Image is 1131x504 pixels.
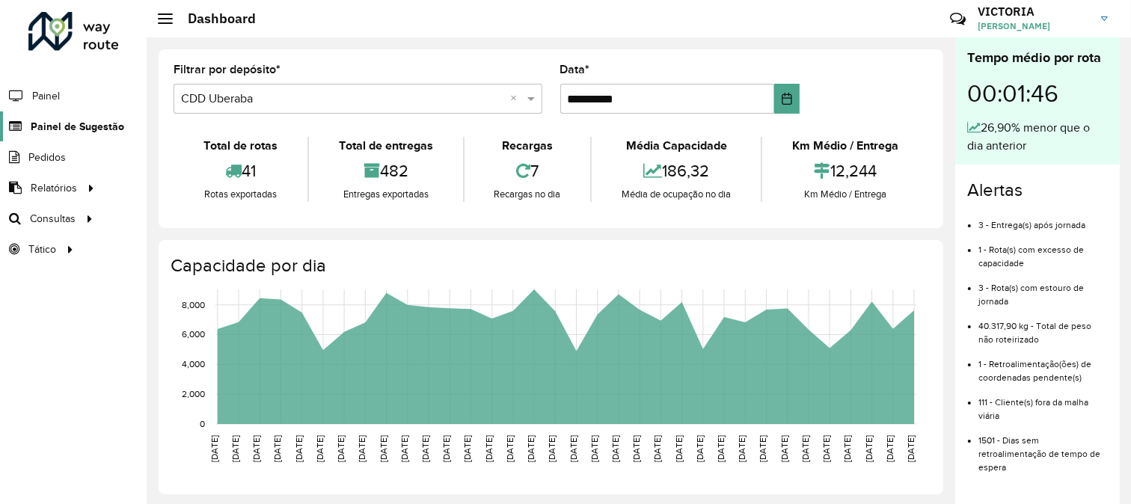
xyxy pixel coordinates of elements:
[821,435,831,462] text: [DATE]
[31,119,124,135] span: Painel de Sugestão
[30,211,76,227] span: Consultas
[230,435,240,462] text: [DATE]
[631,435,641,462] text: [DATE]
[272,435,282,462] text: [DATE]
[177,155,304,187] div: 41
[547,435,557,462] text: [DATE]
[200,419,205,428] text: 0
[399,435,409,462] text: [DATE]
[978,207,1108,232] li: 3 - Entrega(s) após jornada
[484,435,494,462] text: [DATE]
[942,3,974,35] a: Contato Rápido
[313,155,459,187] div: 482
[766,187,925,202] div: Km Médio / Entrega
[177,187,304,202] div: Rotas exportadas
[182,389,205,399] text: 2,000
[182,300,205,310] text: 8,000
[695,435,705,462] text: [DATE]
[843,435,853,462] text: [DATE]
[177,137,304,155] div: Total de rotas
[978,384,1108,422] li: 111 - Cliente(s) fora da malha viária
[595,137,757,155] div: Média Capacidade
[589,435,599,462] text: [DATE]
[357,435,367,462] text: [DATE]
[31,180,77,196] span: Relatórios
[674,435,684,462] text: [DATE]
[560,61,590,79] label: Data
[420,435,430,462] text: [DATE]
[313,187,459,202] div: Entregas exportadas
[568,435,578,462] text: [DATE]
[978,232,1108,270] li: 1 - Rota(s) com excesso de capacidade
[758,435,768,462] text: [DATE]
[336,435,346,462] text: [DATE]
[885,435,895,462] text: [DATE]
[441,435,451,462] text: [DATE]
[653,435,663,462] text: [DATE]
[378,435,388,462] text: [DATE]
[774,84,800,114] button: Choose Date
[766,155,925,187] div: 12,244
[468,187,587,202] div: Recargas no dia
[174,61,281,79] label: Filtrar por depósito
[978,422,1108,474] li: 1501 - Dias sem retroalimentação de tempo de espera
[171,255,928,277] h4: Capacidade por dia
[779,435,789,462] text: [DATE]
[978,270,1108,308] li: 3 - Rota(s) com estouro de jornada
[978,308,1108,346] li: 40.317,90 kg - Total de peso não roteirizado
[182,360,205,369] text: 4,000
[595,187,757,202] div: Média de ocupação no dia
[468,155,587,187] div: 7
[906,435,916,462] text: [DATE]
[800,435,810,462] text: [DATE]
[468,137,587,155] div: Recargas
[716,435,726,462] text: [DATE]
[313,137,459,155] div: Total de entregas
[462,435,472,462] text: [DATE]
[505,435,515,462] text: [DATE]
[864,435,874,462] text: [DATE]
[978,346,1108,384] li: 1 - Retroalimentação(ões) de coordenadas pendente(s)
[766,137,925,155] div: Km Médio / Entrega
[209,435,219,462] text: [DATE]
[978,4,1090,19] h3: VICTORIA
[28,242,56,257] span: Tático
[32,88,60,104] span: Painel
[737,435,747,462] text: [DATE]
[28,150,66,165] span: Pedidos
[967,48,1108,68] div: Tempo médio por rota
[294,435,304,462] text: [DATE]
[511,90,524,108] span: Clear all
[967,179,1108,201] h4: Alertas
[610,435,620,462] text: [DATE]
[967,68,1108,119] div: 00:01:46
[978,19,1090,33] span: [PERSON_NAME]
[595,155,757,187] div: 186,32
[182,330,205,339] text: 6,000
[173,10,256,27] h2: Dashboard
[315,435,325,462] text: [DATE]
[251,435,261,462] text: [DATE]
[526,435,536,462] text: [DATE]
[967,119,1108,155] div: 26,90% menor que o dia anterior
